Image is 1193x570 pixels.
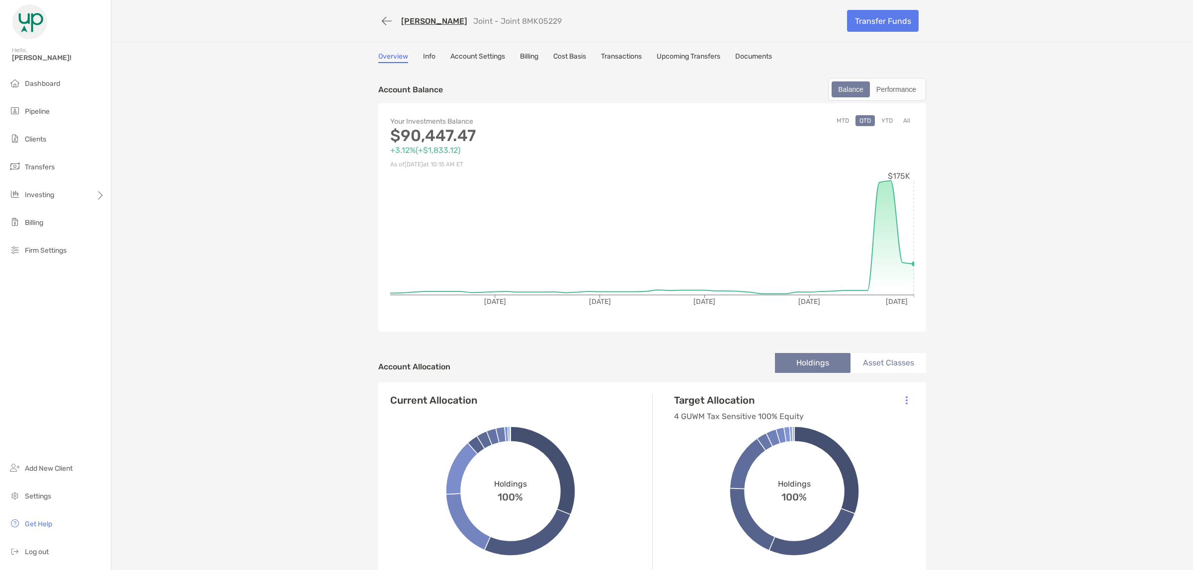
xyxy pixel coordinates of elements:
[657,52,720,63] a: Upcoming Transfers
[484,297,506,306] tspan: [DATE]
[601,52,642,63] a: Transactions
[855,115,875,126] button: QTD
[888,171,910,181] tspan: $175K
[494,479,527,489] span: Holdings
[498,489,523,503] span: 100%
[906,396,908,405] img: Icon List Menu
[25,492,51,500] span: Settings
[798,297,820,306] tspan: [DATE]
[674,394,804,406] h4: Target Allocation
[871,82,922,96] div: Performance
[9,517,21,529] img: get-help icon
[674,410,804,423] p: 4 GUWM Tax Sensitive 100% Equity
[390,394,477,406] h4: Current Allocation
[25,163,55,171] span: Transfers
[899,115,914,126] button: All
[12,4,48,40] img: Zoe Logo
[390,144,652,156] p: +3.12% ( +$1,833.12 )
[25,464,73,473] span: Add New Client
[25,218,43,227] span: Billing
[25,107,50,116] span: Pipeline
[9,462,21,474] img: add_new_client icon
[401,16,467,26] a: [PERSON_NAME]
[520,52,538,63] a: Billing
[390,115,652,128] p: Your Investments Balance
[9,133,21,144] img: clients icon
[12,54,105,62] span: [PERSON_NAME]!
[9,188,21,200] img: investing icon
[778,479,811,489] span: Holdings
[828,78,926,101] div: segmented control
[25,79,60,88] span: Dashboard
[886,297,908,306] tspan: [DATE]
[450,52,505,63] a: Account Settings
[877,115,897,126] button: YTD
[851,353,926,373] li: Asset Classes
[390,158,652,171] p: As of [DATE] at 10:15 AM ET
[9,490,21,501] img: settings icon
[378,83,443,96] p: Account Balance
[25,520,52,528] span: Get Help
[378,362,450,371] h4: Account Allocation
[781,489,807,503] span: 100%
[9,216,21,228] img: billing icon
[833,82,869,96] div: Balance
[473,16,562,26] p: Joint - Joint 8MK05229
[9,545,21,557] img: logout icon
[25,135,46,143] span: Clients
[9,160,21,172] img: transfers icon
[847,10,919,32] a: Transfer Funds
[833,115,853,126] button: MTD
[775,353,851,373] li: Holdings
[693,297,715,306] tspan: [DATE]
[25,548,49,556] span: Log out
[423,52,435,63] a: Info
[9,244,21,256] img: firm-settings icon
[378,52,408,63] a: Overview
[735,52,772,63] a: Documents
[553,52,586,63] a: Cost Basis
[25,191,54,199] span: Investing
[390,130,652,142] p: $90,447.47
[25,246,67,255] span: Firm Settings
[9,77,21,89] img: dashboard icon
[589,297,611,306] tspan: [DATE]
[9,105,21,117] img: pipeline icon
